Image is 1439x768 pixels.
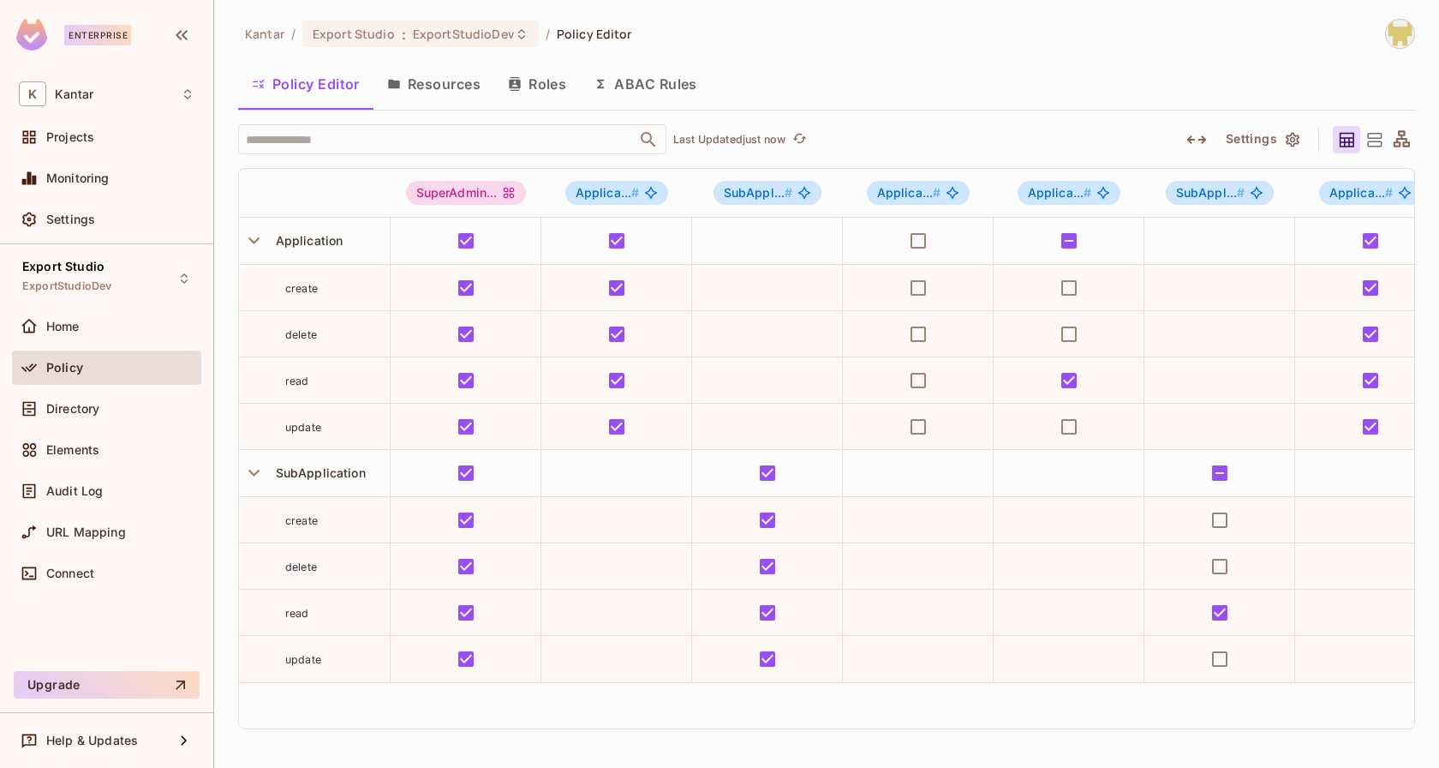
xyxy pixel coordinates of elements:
[373,63,494,105] button: Resources
[673,133,785,147] p: Last Updated just now
[636,128,660,152] button: Open
[557,26,632,42] span: Policy Editor
[785,129,809,150] span: Click to refresh data
[933,185,940,200] span: #
[724,185,793,200] span: SubAppl...
[1018,181,1121,205] span: Application#StandardUser
[46,361,83,375] span: Policy
[1176,185,1245,200] span: SubAppl...
[406,181,527,205] div: SuperAdmin...
[46,171,110,185] span: Monitoring
[46,567,94,580] span: Connect
[19,81,46,106] span: K
[1237,185,1245,200] span: #
[285,282,318,295] span: create
[576,185,640,200] span: Applica...
[46,402,99,416] span: Directory
[1386,20,1414,48] img: Girishankar.VP@kantar.com
[269,233,343,248] span: Application
[46,734,138,747] span: Help & Updates
[46,525,126,539] span: URL Mapping
[401,27,407,41] span: :
[285,328,317,341] span: delete
[1385,185,1393,200] span: #
[16,19,47,51] img: SReyMgAAAABJRU5ErkJggg==
[413,26,515,42] span: ExportStudioDev
[877,185,941,200] span: Applica...
[565,181,669,205] span: Application#AdminUser
[1166,181,1275,205] span: SubApplication#StandardUser
[546,26,550,42] li: /
[269,465,366,480] span: SubApplication
[285,607,309,620] span: read
[313,26,395,42] span: Export Studio
[580,63,711,105] button: ABAC Rules
[14,671,200,699] button: Upgrade
[785,185,792,200] span: #
[245,26,284,42] span: the active workspace
[285,561,317,573] span: delete
[285,514,318,527] span: create
[1319,181,1423,205] span: Application#SuperAdminUser
[238,63,373,105] button: Policy Editor
[22,260,104,273] span: Export Studio
[55,87,93,101] span: Workspace: Kantar
[792,131,807,148] span: refresh
[494,63,580,105] button: Roles
[285,421,321,434] span: update
[789,129,809,150] button: refresh
[714,181,822,205] span: SubApplication#AdminUser
[285,653,321,666] span: update
[285,375,309,387] span: read
[64,25,131,45] div: Enterprise
[631,185,639,200] span: #
[291,26,296,42] li: /
[46,213,95,226] span: Settings
[46,443,99,457] span: Elements
[406,181,527,205] span: SuperAdminUser
[22,279,111,293] span: ExportStudioDev
[1219,126,1305,153] button: Settings
[46,484,103,498] span: Audit Log
[46,130,94,144] span: Projects
[1329,185,1394,200] span: Applica...
[867,181,970,205] span: Application#AdminViewer
[46,320,80,333] span: Home
[1028,185,1092,200] span: Applica...
[1084,185,1091,200] span: #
